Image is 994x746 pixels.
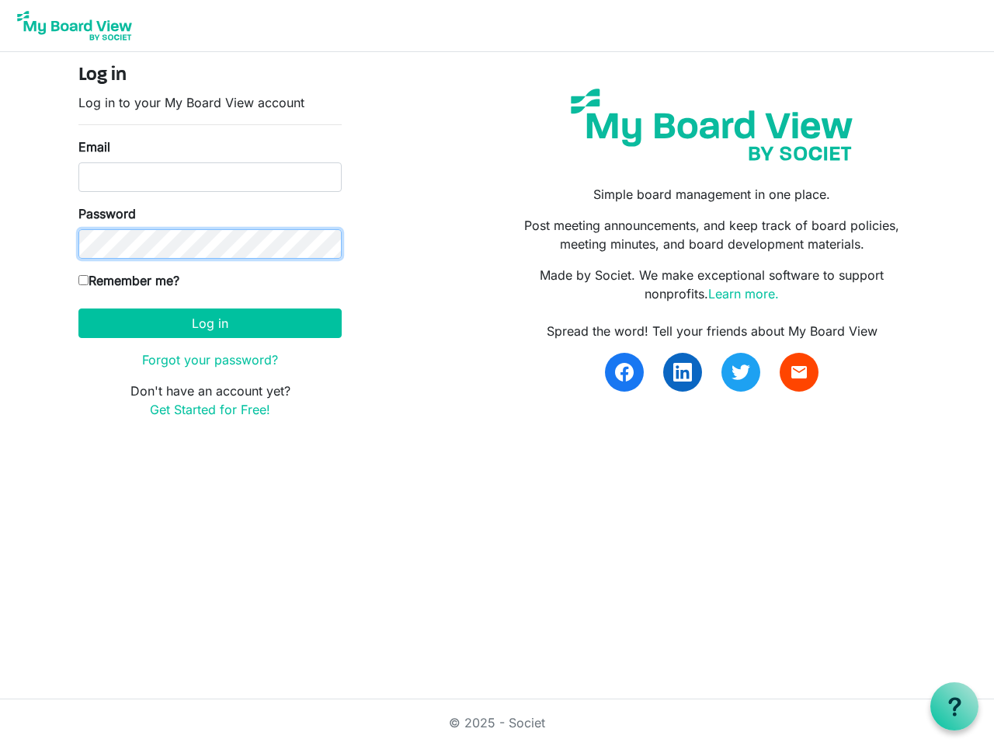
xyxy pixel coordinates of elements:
[78,138,110,156] label: Email
[78,64,342,87] h4: Log in
[732,363,750,382] img: twitter.svg
[780,353,818,392] a: email
[449,715,545,730] a: © 2025 - Societ
[78,204,136,223] label: Password
[559,77,864,173] img: my-board-view-societ.svg
[78,382,342,419] p: Don't have an account yet?
[12,6,137,45] img: My Board View Logo
[78,271,179,290] label: Remember me?
[78,309,342,338] button: Log in
[142,352,278,368] a: Forgot your password?
[509,266,916,303] p: Made by Societ. We make exceptional software to support nonprofits.
[78,275,89,285] input: Remember me?
[615,363,634,382] img: facebook.svg
[509,216,916,253] p: Post meeting announcements, and keep track of board policies, meeting minutes, and board developm...
[509,322,916,340] div: Spread the word! Tell your friends about My Board View
[673,363,692,382] img: linkedin.svg
[509,185,916,204] p: Simple board management in one place.
[790,363,808,382] span: email
[150,402,270,417] a: Get Started for Free!
[78,93,342,112] p: Log in to your My Board View account
[708,286,779,302] a: Learn more.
